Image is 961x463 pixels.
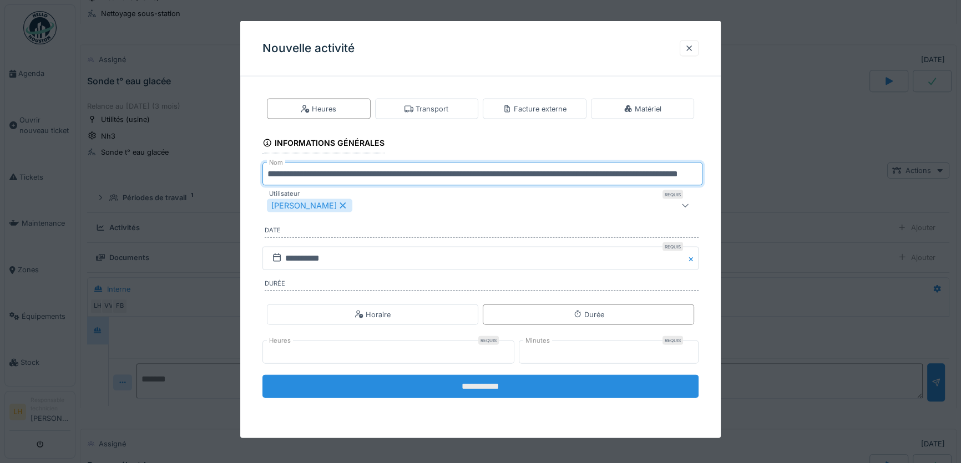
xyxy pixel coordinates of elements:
div: [PERSON_NAME] [267,199,352,212]
label: Utilisateur [267,189,302,199]
label: Minutes [523,335,552,345]
div: Heures [301,104,336,114]
div: Durée [573,309,604,319]
div: Requis [662,190,683,199]
button: Close [686,246,699,269]
label: Durée [265,278,699,291]
label: Heures [267,335,293,345]
label: Date [265,226,699,238]
div: Matériel [624,104,661,114]
label: Nom [267,158,285,167]
div: Informations générales [262,135,385,154]
h3: Nouvelle activité [262,42,355,55]
div: Requis [662,242,683,251]
div: Facture externe [503,104,567,114]
div: Requis [662,335,683,344]
div: Horaire [355,309,391,319]
div: Transport [404,104,448,114]
div: Requis [478,335,499,344]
